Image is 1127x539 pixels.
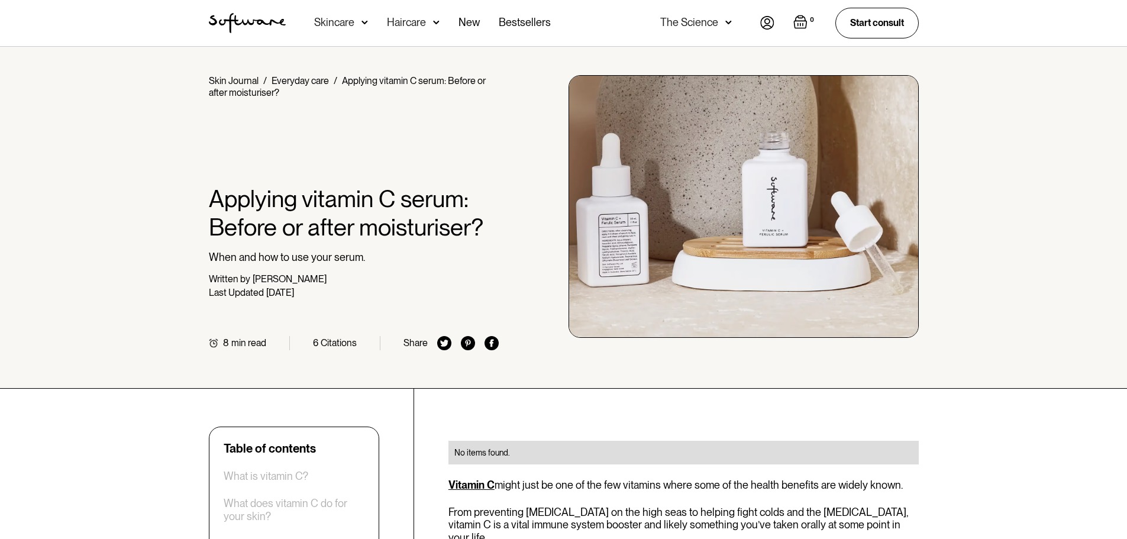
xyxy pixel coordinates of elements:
p: When and how to use your serum. [209,251,499,264]
h1: Applying vitamin C serum: Before or after moisturiser? [209,185,499,241]
div: No items found. [454,447,913,459]
a: Everyday care [272,75,329,86]
a: Open empty cart [793,15,816,31]
a: home [209,13,286,33]
div: Applying vitamin C serum: Before or after moisturiser? [209,75,486,98]
a: Skin Journal [209,75,259,86]
div: min read [231,337,266,348]
div: [PERSON_NAME] [253,273,327,285]
a: What is vitamin C? [224,470,308,483]
div: Share [403,337,428,348]
a: Vitamin C [448,479,495,491]
div: The Science [660,17,718,28]
div: Haircare [387,17,426,28]
div: 6 [313,337,318,348]
img: facebook icon [485,336,499,350]
div: / [263,75,267,86]
img: arrow down [725,17,732,28]
a: Start consult [835,8,919,38]
img: Software Logo [209,13,286,33]
div: Table of contents [224,441,316,456]
img: arrow down [361,17,368,28]
div: Citations [321,337,357,348]
img: twitter icon [437,336,451,350]
img: pinterest icon [461,336,475,350]
div: Skincare [314,17,354,28]
img: arrow down [433,17,440,28]
div: 0 [808,15,816,25]
div: Last Updated [209,287,264,298]
a: What does vitamin C do for your skin? [224,497,364,522]
div: Written by [209,273,250,285]
div: / [334,75,337,86]
div: [DATE] [266,287,294,298]
p: might just be one of the few vitamins where some of the health benefits are widely known. [448,479,919,492]
div: 8 [223,337,229,348]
